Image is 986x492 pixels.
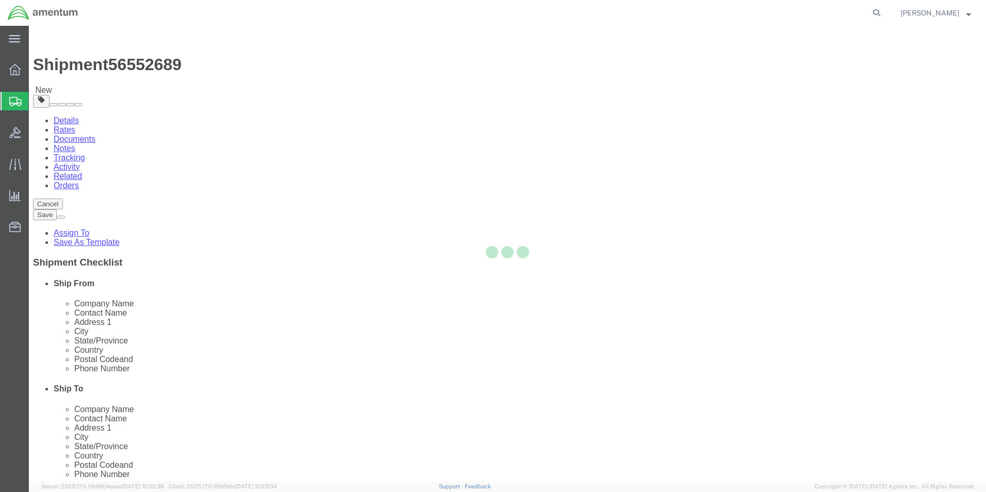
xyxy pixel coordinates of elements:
[41,483,164,489] span: Server: 2025.17.0-1194904eeae
[900,7,959,19] span: ADRIAN RODRIGUEZ, JR
[122,483,164,489] span: [DATE] 10:32:38
[465,483,491,489] a: Feedback
[169,483,277,489] span: Client: 2025.17.0-159f9de
[7,5,78,21] img: logo
[439,483,465,489] a: Support
[900,7,972,19] button: [PERSON_NAME]
[815,482,974,491] span: Copyright © [DATE]-[DATE] Agistix Inc., All Rights Reserved
[235,483,277,489] span: [DATE] 10:23:34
